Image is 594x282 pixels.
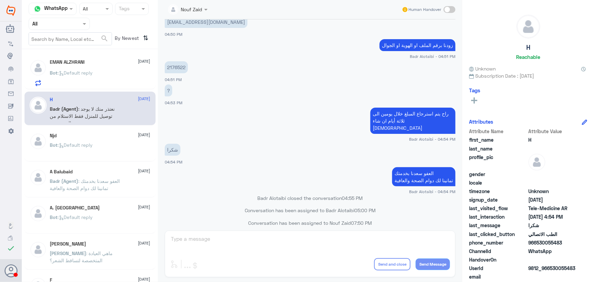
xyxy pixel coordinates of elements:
[392,167,455,186] p: 10/8/2025, 4:54 PM
[138,240,150,246] span: [DATE]
[50,178,120,191] span: : العفو سعدنا بخدمتك تمانينا لك دوام الصحة والعافية
[380,39,455,51] p: 10/8/2025, 4:51 PM
[528,248,578,255] span: 2
[528,213,578,220] span: 2025-08-10T13:54:13.076Z
[469,188,527,195] span: timezone
[138,58,150,64] span: [DATE]
[30,205,47,222] img: defaultAdmin.png
[370,108,455,134] p: 10/8/2025, 4:54 PM
[138,168,150,174] span: [DATE]
[528,205,578,212] span: Tele-Medicine AR
[30,241,47,258] img: defaultAdmin.png
[100,34,109,43] span: search
[138,132,150,138] span: [DATE]
[410,53,455,59] span: Badr Alotaibi - 04:51 PM
[29,33,112,45] input: Search by Name, Local etc…
[165,32,182,36] span: 04:50 PM
[30,59,47,76] img: defaultAdmin.png
[469,179,527,186] span: locale
[100,33,109,44] button: search
[58,70,93,76] span: : Default reply
[30,169,47,186] img: defaultAdmin.png
[469,273,527,280] span: email
[165,84,172,96] p: 10/8/2025, 4:53 PM
[469,231,527,238] span: last_clicked_button
[528,171,578,178] span: null
[58,142,93,148] span: : Default reply
[50,106,79,112] span: Badr (Agent)
[416,258,450,270] button: Send Message
[50,250,86,256] span: [PERSON_NAME]
[469,248,527,255] span: ChannelId
[30,97,47,114] img: defaultAdmin.png
[112,32,141,46] span: By Newest
[50,214,58,220] span: Bot
[469,65,496,72] span: Unknown
[118,5,130,14] div: Tags
[30,133,47,150] img: defaultAdmin.png
[516,54,540,60] h6: Reachable
[7,244,15,252] i: check
[50,142,58,148] span: Bot
[469,128,527,135] span: Attribute Name
[165,77,182,82] span: 04:51 PM
[469,213,527,220] span: last_interaction
[469,239,527,246] span: phone_number
[528,136,578,143] span: H
[517,15,540,38] img: defaultAdmin.png
[528,154,545,171] img: defaultAdmin.png
[143,32,149,44] i: ⇅
[469,256,527,263] span: HandoverOn
[528,239,578,246] span: 966530055483
[374,258,411,270] button: Send and close
[469,222,527,229] span: last_message
[165,194,455,202] p: Badr Alotaibi closed the conversation
[165,144,180,156] p: 10/8/2025, 4:54 PM
[526,44,530,51] h5: H
[138,96,150,102] span: [DATE]
[58,214,93,220] span: : Default reply
[469,119,493,125] h6: Attributes
[469,72,587,79] span: Subscription Date : [DATE]
[469,196,527,203] span: signup_date
[469,171,527,178] span: gender
[528,265,578,272] span: 9812_966530055483
[50,178,79,184] span: Badr (Agent)
[528,188,578,195] span: Unknown
[50,241,86,247] h5: عبدالرحمن بن عبدالله
[50,59,85,65] h5: EMAN ALZHRANI
[469,136,527,143] span: first_name
[469,145,527,152] span: last_name
[165,100,182,105] span: 04:53 PM
[408,6,441,13] span: Human Handover
[50,97,53,103] h5: H
[528,179,578,186] span: null
[165,219,455,226] p: Conversation has been assigned to Nouf Zaid
[469,265,527,272] span: UserId
[32,4,43,14] img: whatsapp.png
[409,189,455,194] span: Badr Alotaibi - 04:54 PM
[50,169,73,175] h5: A Balubaid
[469,87,480,93] h6: Tags
[528,231,578,238] span: الطب الاتصالي
[469,154,527,169] span: profile_pic
[528,222,578,229] span: شكرا
[50,70,58,76] span: Bot
[469,205,527,212] span: last_visited_flow
[4,264,17,277] button: Avatar
[342,195,363,201] span: 04:55 PM
[409,136,455,142] span: Badr Alotaibi - 04:54 PM
[6,5,15,16] img: Widebot Logo
[50,205,100,211] h5: A. Turki
[355,207,376,213] span: 05:00 PM
[50,133,57,139] h5: Njd
[138,204,150,210] span: [DATE]
[165,160,182,164] span: 04:54 PM
[528,128,578,135] span: Attribute Value
[528,273,578,280] span: null
[50,106,115,126] span: : نعتذر منك لا يوجد توصيل للمنزل فقط الاستلام من المستشفى
[351,220,372,226] span: 07:50 PM
[165,207,455,214] p: Conversation has been assigned to Badr Alotaibi
[165,61,188,73] p: 10/8/2025, 4:51 PM
[528,256,578,263] span: null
